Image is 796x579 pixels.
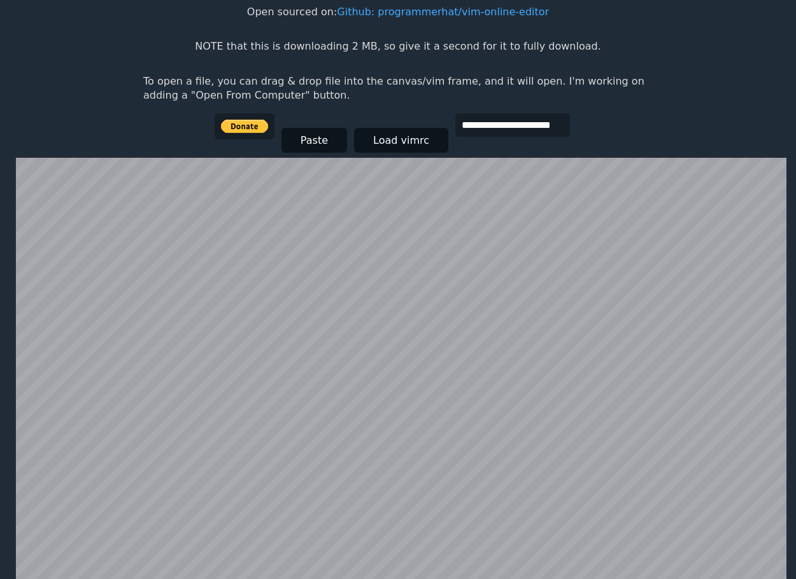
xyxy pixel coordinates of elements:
[143,74,653,103] p: To open a file, you can drag & drop file into the canvas/vim frame, and it will open. I'm working...
[337,6,549,18] a: Github: programmerhat/vim-online-editor
[247,5,549,19] p: Open sourced on:
[281,128,347,153] button: Paste
[354,128,448,153] button: Load vimrc
[195,39,601,53] p: NOTE that this is downloading 2 MB, so give it a second for it to fully download.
